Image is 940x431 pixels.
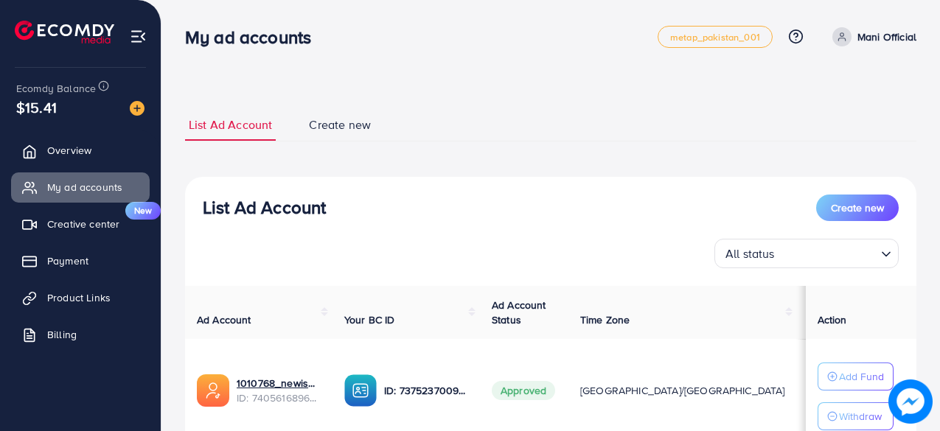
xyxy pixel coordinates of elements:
span: [GEOGRAPHIC_DATA]/[GEOGRAPHIC_DATA] [580,383,785,398]
input: Search for option [779,240,875,264]
span: metap_pakistan_001 [670,32,760,42]
button: Add Fund [818,362,894,390]
span: Your BC ID [344,312,395,327]
p: ID: 7375237009410899984 [384,382,468,399]
span: Time Zone [580,312,630,327]
span: $15.41 [16,97,57,118]
span: Create new [309,116,371,133]
span: ID: 7405616896047104017 [237,390,321,405]
a: Overview [11,136,150,165]
a: 1010768_newishrat011_1724254562912 [237,376,321,390]
button: Create new [816,195,899,221]
span: All status [723,243,778,264]
p: Withdraw [839,407,882,425]
a: Product Links [11,283,150,312]
img: image [888,379,933,424]
span: Billing [47,327,77,342]
button: Withdraw [818,402,894,430]
img: image [130,101,145,116]
a: Creative centerNew [11,209,150,239]
h3: List Ad Account [203,197,326,218]
div: <span class='underline'>1010768_newishrat011_1724254562912</span></br>7405616896047104017 [237,376,321,406]
span: Approved [492,381,555,400]
a: My ad accounts [11,172,150,202]
span: Ad Account Status [492,298,546,327]
span: Create new [831,200,884,215]
span: Overview [47,143,91,158]
a: Payment [11,246,150,276]
span: Action [818,312,847,327]
span: Ad Account [197,312,251,327]
img: ic-ads-acc.e4c84228.svg [197,374,229,407]
span: Ecomdy Balance [16,81,96,96]
img: ic-ba-acc.ded83a64.svg [344,374,377,407]
span: Creative center [47,217,119,231]
h3: My ad accounts [185,27,323,48]
div: Search for option [714,239,899,268]
img: logo [15,21,114,43]
span: My ad accounts [47,180,122,195]
span: Payment [47,253,88,268]
a: metap_pakistan_001 [658,26,773,48]
span: New [125,202,161,220]
a: Mani Official [826,27,916,46]
p: Add Fund [839,368,884,385]
span: Product Links [47,290,111,305]
a: Billing [11,320,150,349]
img: menu [130,28,147,45]
span: List Ad Account [189,116,272,133]
p: Mani Official [857,28,916,46]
